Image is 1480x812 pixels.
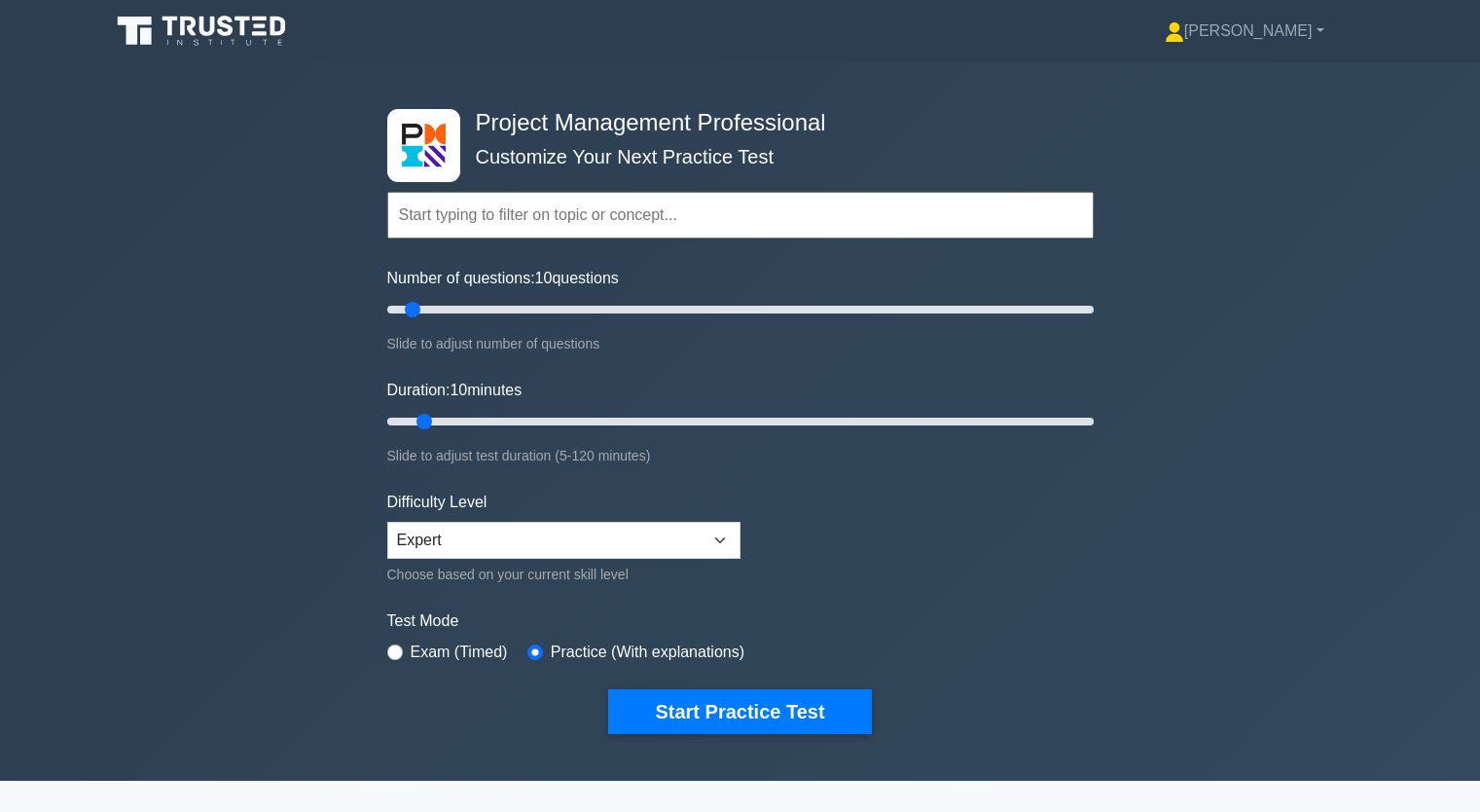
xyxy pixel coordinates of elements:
a: [PERSON_NAME] [1118,12,1371,51]
label: Difficulty Level [387,491,487,514]
button: Start Practice Test [608,689,871,734]
span: 10 [450,382,467,398]
label: Number of questions: questions [387,267,619,290]
label: Exam (Timed) [411,641,508,664]
div: Slide to adjust test duration (5-120 minutes) [387,444,1094,467]
h4: Project Management Professional [468,109,998,137]
span: 10 [535,270,553,286]
label: Practice (With explanations) [551,641,744,664]
div: Choose based on your current skill level [387,563,740,586]
label: Duration: minutes [387,379,523,402]
input: Start typing to filter on topic or concept... [387,192,1094,239]
label: Test Mode [387,609,1094,633]
div: Slide to adjust number of questions [387,332,1094,355]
